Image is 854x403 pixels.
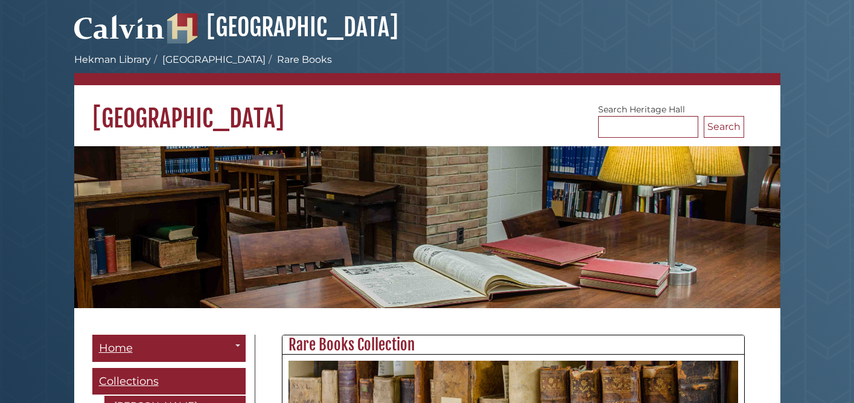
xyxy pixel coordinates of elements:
button: Search [704,116,744,138]
a: Home [92,335,246,362]
span: Collections [99,375,159,388]
a: Collections [92,368,246,395]
a: [GEOGRAPHIC_DATA] [162,54,266,65]
h1: [GEOGRAPHIC_DATA] [74,85,780,134]
h2: Rare Books Collection [282,335,744,355]
a: Calvin University [74,28,165,39]
img: Calvin [74,10,165,44]
a: Hekman Library [74,54,151,65]
img: Hekman Library Logo [167,13,197,44]
nav: breadcrumb [74,53,780,85]
a: [GEOGRAPHIC_DATA] [167,12,398,42]
li: Rare Books [266,53,332,67]
span: Home [99,341,133,355]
